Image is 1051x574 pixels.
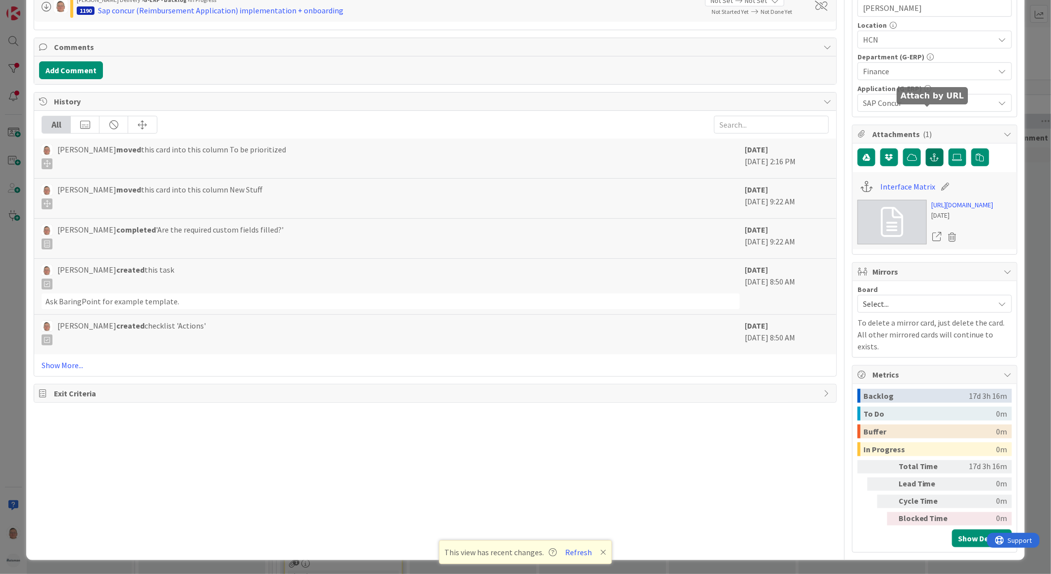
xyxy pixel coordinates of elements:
span: Not Done Yet [761,8,792,15]
span: Comments [54,41,818,53]
div: [DATE] [932,210,994,221]
span: Board [858,286,878,293]
div: Cycle Time [899,495,953,508]
div: 0m [997,407,1007,421]
img: lD [42,225,52,236]
div: Blocked Time [899,512,953,526]
span: [PERSON_NAME] this task [57,264,174,289]
span: SAP Concur [863,97,995,109]
b: completed [116,225,156,235]
img: lD [42,144,52,155]
div: All [42,116,71,133]
div: Ask BaringPoint for example template. [42,293,740,309]
p: To delete a mirror card, just delete the card. All other mirrored cards will continue to exists. [858,317,1012,352]
b: [DATE] [745,321,768,331]
b: moved [116,185,141,194]
div: [DATE] 9:22 AM [745,224,829,253]
div: Buffer [863,425,997,438]
button: Refresh [562,546,596,559]
span: HCN [863,34,995,46]
b: [DATE] [745,144,768,154]
button: Show Details [952,529,1012,547]
span: This view has recent changes. [445,546,557,558]
a: [URL][DOMAIN_NAME] [932,200,994,210]
span: Not Started Yet [712,8,749,15]
span: Support [21,1,45,13]
div: Total Time [899,460,953,474]
span: Mirrors [872,266,999,278]
button: Add Comment [39,61,103,79]
b: created [116,321,144,331]
div: 0m [957,512,1007,526]
div: 0m [997,442,1007,456]
b: moved [116,144,141,154]
span: Finance [863,65,995,77]
div: [DATE] 8:50 AM [745,320,829,349]
div: [DATE] 2:16 PM [745,143,829,173]
div: [DATE] 8:50 AM [745,264,829,309]
span: History [54,96,818,107]
div: 1190 [77,6,95,15]
img: lD [42,321,52,332]
span: Attachments [872,128,999,140]
span: [PERSON_NAME] this card into this column To be prioritized [57,143,286,169]
a: Interface Matrix [880,181,935,192]
span: Metrics [872,369,999,381]
div: Location [858,22,1012,29]
div: Sap concur (Reimbursement Application) implementation + onboarding [98,4,343,16]
div: 17d 3h 16m [957,460,1007,474]
div: 17d 3h 16m [969,389,1007,403]
div: 0m [957,478,1007,491]
input: Search... [714,116,829,134]
b: created [116,265,144,275]
span: Select... [863,297,990,311]
span: [PERSON_NAME] 'Are the required custom fields filled?' [57,224,284,249]
b: [DATE] [745,225,768,235]
div: 0m [997,425,1007,438]
div: In Progress [863,442,997,456]
div: [DATE] 9:22 AM [745,184,829,213]
a: Show More... [42,359,829,371]
span: Exit Criteria [54,387,818,399]
span: [PERSON_NAME] checklist 'Actions' [57,320,206,345]
img: lD [42,185,52,195]
h5: Attach by URL [901,91,964,100]
div: Department (G-ERP) [858,53,1012,60]
span: [PERSON_NAME] this card into this column New Stuff [57,184,263,209]
div: Backlog [863,389,969,403]
div: Lead Time [899,478,953,491]
img: lD [42,265,52,276]
div: To Do [863,407,997,421]
b: [DATE] [745,185,768,194]
b: [DATE] [745,265,768,275]
div: Application (G-ERP) [858,85,1012,92]
div: 0m [957,495,1007,508]
a: Open [932,231,943,243]
span: ( 1 ) [923,129,932,139]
